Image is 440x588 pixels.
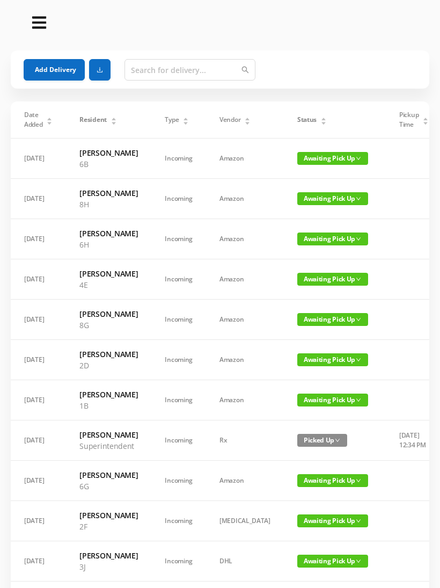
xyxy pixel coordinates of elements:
span: Date Added [24,110,43,129]
span: Awaiting Pick Up [297,233,368,245]
i: icon: down [356,277,361,282]
h6: [PERSON_NAME] [79,389,138,400]
td: Amazon [206,219,284,259]
p: 8G [79,320,138,331]
td: Amazon [206,139,284,179]
span: Type [165,115,179,125]
h6: [PERSON_NAME] [79,268,138,279]
td: Amazon [206,179,284,219]
i: icon: down [356,156,361,161]
td: [DATE] [11,340,66,380]
p: 8H [79,199,138,210]
button: icon: download [89,59,111,81]
i: icon: caret-up [47,116,53,119]
span: Awaiting Pick Up [297,474,368,487]
td: Incoming [151,380,206,420]
td: Amazon [206,259,284,300]
span: Awaiting Pick Up [297,152,368,165]
p: 6H [79,239,138,250]
span: Awaiting Pick Up [297,394,368,406]
p: 4E [79,279,138,291]
span: Resident [79,115,107,125]
h6: [PERSON_NAME] [79,308,138,320]
td: [DATE] [11,420,66,461]
td: [DATE] [11,300,66,340]
i: icon: down [356,397,361,403]
i: icon: down [356,196,361,201]
td: [DATE] [11,219,66,259]
i: icon: caret-down [47,120,53,124]
div: Sort [244,116,251,122]
td: [DATE] [11,501,66,541]
i: icon: down [356,518,361,524]
td: Amazon [206,461,284,501]
p: 6B [79,158,138,170]
td: Incoming [151,179,206,219]
i: icon: caret-down [111,120,116,124]
div: Sort [422,116,429,122]
div: Sort [320,116,327,122]
span: Awaiting Pick Up [297,555,368,568]
span: Awaiting Pick Up [297,313,368,326]
p: 2F [79,521,138,532]
span: Awaiting Pick Up [297,273,368,286]
i: icon: down [335,438,340,443]
div: Sort [182,116,189,122]
i: icon: search [241,66,249,74]
i: icon: down [356,478,361,483]
span: Picked Up [297,434,347,447]
button: Add Delivery [24,59,85,81]
td: Incoming [151,420,206,461]
p: Superintendent [79,440,138,452]
i: icon: caret-up [183,116,189,119]
i: icon: caret-down [183,120,189,124]
p: 3J [79,561,138,572]
div: Sort [111,116,117,122]
div: Sort [46,116,53,122]
p: 6G [79,481,138,492]
i: icon: caret-down [320,120,326,124]
p: 1B [79,400,138,411]
i: icon: down [356,236,361,242]
td: DHL [206,541,284,582]
td: Rx [206,420,284,461]
td: Incoming [151,300,206,340]
i: icon: caret-up [111,116,116,119]
span: Awaiting Pick Up [297,192,368,205]
td: Incoming [151,340,206,380]
h6: [PERSON_NAME] [79,187,138,199]
td: [DATE] [11,259,66,300]
td: [DATE] [11,541,66,582]
span: Awaiting Pick Up [297,353,368,366]
td: Amazon [206,300,284,340]
i: icon: down [356,357,361,362]
i: icon: caret-down [245,120,251,124]
i: icon: caret-up [320,116,326,119]
span: Awaiting Pick Up [297,514,368,527]
h6: [PERSON_NAME] [79,147,138,158]
td: Incoming [151,501,206,541]
span: Status [297,115,317,125]
td: [DATE] [11,139,66,179]
td: [DATE] [11,380,66,420]
h6: [PERSON_NAME] [79,349,138,360]
td: [MEDICAL_DATA] [206,501,284,541]
h6: [PERSON_NAME] [79,510,138,521]
i: icon: caret-down [423,120,429,124]
td: [DATE] [11,461,66,501]
i: icon: caret-up [423,116,429,119]
h6: [PERSON_NAME] [79,550,138,561]
td: Incoming [151,541,206,582]
td: Amazon [206,380,284,420]
td: [DATE] [11,179,66,219]
span: Vendor [219,115,240,125]
h6: [PERSON_NAME] [79,469,138,481]
input: Search for delivery... [124,59,255,81]
p: 2D [79,360,138,371]
i: icon: down [356,558,361,564]
i: icon: down [356,317,361,322]
td: Incoming [151,219,206,259]
td: Incoming [151,461,206,501]
h6: [PERSON_NAME] [79,429,138,440]
td: Incoming [151,139,206,179]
